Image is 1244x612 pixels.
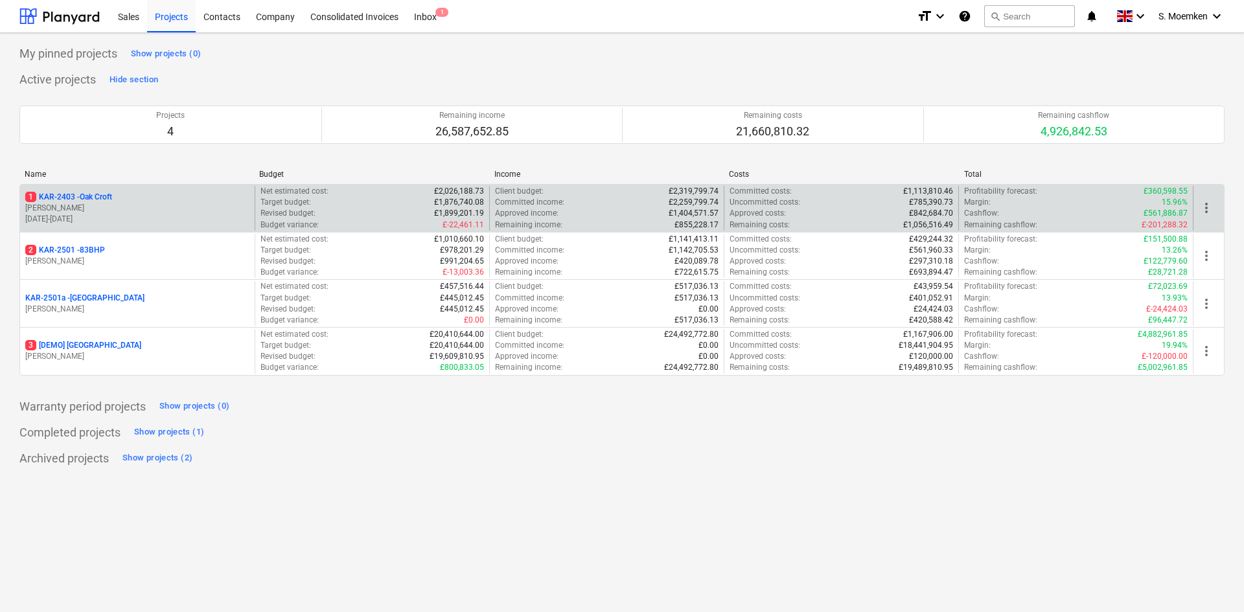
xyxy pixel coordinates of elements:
span: more_vert [1199,343,1214,359]
div: Show projects (2) [122,451,192,466]
p: Approved income : [495,208,559,219]
p: Target budget : [260,340,311,351]
p: Target budget : [260,245,311,256]
p: £1,142,705.53 [669,245,719,256]
span: more_vert [1199,296,1214,312]
p: Remaining cashflow : [964,315,1037,326]
p: Committed costs : [730,281,792,292]
p: Remaining costs [736,110,809,121]
p: KAR-2501a - [GEOGRAPHIC_DATA] [25,293,144,304]
p: My pinned projects [19,46,117,62]
p: £420,588.42 [909,315,953,326]
p: £122,779.60 [1144,256,1188,267]
button: Show projects (1) [131,422,207,443]
button: Show projects (0) [128,43,204,64]
p: Remaining income : [495,220,562,231]
p: £24,492,772.80 [664,329,719,340]
p: £1,899,201.19 [434,208,484,219]
p: Cashflow : [964,208,999,219]
p: Cashflow : [964,351,999,362]
p: £-24,424.03 [1146,304,1188,315]
p: £445,012.45 [440,293,484,304]
p: Archived projects [19,451,109,466]
p: £1,010,660.10 [434,234,484,245]
p: £855,228.17 [674,220,719,231]
span: more_vert [1199,200,1214,216]
p: Revised budget : [260,351,316,362]
p: £1,113,810.46 [903,186,953,197]
p: £0.00 [698,351,719,362]
div: Show projects (1) [134,425,204,440]
p: £43,959.54 [914,281,953,292]
p: £1,876,740.08 [434,197,484,208]
p: £-22,461.11 [443,220,484,231]
p: £1,167,906.00 [903,329,953,340]
p: £842,684.70 [909,208,953,219]
p: £517,036.13 [674,293,719,304]
i: Knowledge base [958,8,971,24]
p: Active projects [19,72,96,87]
p: 19.94% [1162,340,1188,351]
p: £1,141,413.11 [669,234,719,245]
p: £978,201.29 [440,245,484,256]
p: 26,587,652.85 [435,124,509,139]
button: Hide section [106,69,161,90]
p: 15.96% [1162,197,1188,208]
p: Revised budget : [260,304,316,315]
div: 1KAR-2403 -Oak Croft[PERSON_NAME][DATE]-[DATE] [25,192,249,225]
p: Uncommitted costs : [730,293,800,304]
p: Target budget : [260,293,311,304]
p: £19,489,810.95 [899,362,953,373]
p: Remaining income [435,110,509,121]
p: £360,598.55 [1144,186,1188,197]
div: Income [494,170,719,179]
p: Net estimated cost : [260,234,328,245]
p: £19,609,810.95 [430,351,484,362]
p: Remaining costs : [730,315,790,326]
p: £18,441,904.95 [899,340,953,351]
p: £20,410,644.00 [430,340,484,351]
p: Committed costs : [730,329,792,340]
p: £-13,003.36 [443,267,484,278]
p: Client budget : [495,186,544,197]
p: Uncommitted costs : [730,340,800,351]
p: Profitability forecast : [964,234,1037,245]
p: £20,410,644.00 [430,329,484,340]
p: Profitability forecast : [964,329,1037,340]
p: Profitability forecast : [964,186,1037,197]
p: 4,926,842.53 [1038,124,1109,139]
span: 1 [435,8,448,17]
span: 3 [25,340,36,350]
i: keyboard_arrow_down [1133,8,1148,24]
p: Remaining costs : [730,267,790,278]
p: Approved income : [495,351,559,362]
div: Show projects (0) [159,399,229,414]
i: keyboard_arrow_down [932,8,948,24]
p: £785,390.73 [909,197,953,208]
p: Remaining costs : [730,362,790,373]
p: Cashflow : [964,256,999,267]
p: £-201,288.32 [1142,220,1188,231]
div: Chat Widget [1179,550,1244,612]
p: £5,002,961.85 [1138,362,1188,373]
p: £420,089.78 [674,256,719,267]
p: [DEMO] [GEOGRAPHIC_DATA] [25,340,141,351]
p: Budget variance : [260,362,319,373]
p: [PERSON_NAME] [25,203,249,214]
p: £0.00 [464,315,484,326]
p: £800,833.05 [440,362,484,373]
p: 4 [156,124,185,139]
button: Show projects (0) [156,396,233,417]
div: 3[DEMO] [GEOGRAPHIC_DATA][PERSON_NAME] [25,340,249,362]
span: 1 [25,192,36,202]
p: Margin : [964,340,991,351]
p: Budget variance : [260,315,319,326]
p: Client budget : [495,281,544,292]
div: Hide section [109,73,158,87]
p: £561,886.87 [1144,208,1188,219]
p: £2,319,799.74 [669,186,719,197]
button: Search [984,5,1075,27]
p: Remaining income : [495,267,562,278]
p: Committed income : [495,197,564,208]
p: £120,000.00 [909,351,953,362]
